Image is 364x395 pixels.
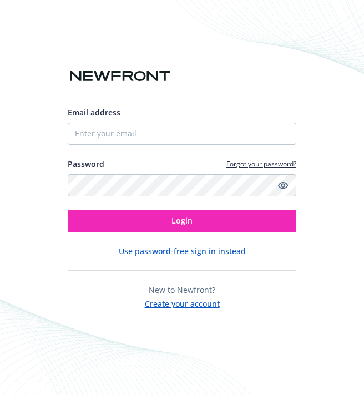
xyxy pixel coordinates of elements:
[68,174,296,196] input: Enter your password
[276,179,290,192] a: Show password
[68,210,296,232] button: Login
[68,123,296,145] input: Enter your email
[149,285,215,295] span: New to Newfront?
[68,158,104,170] label: Password
[68,107,120,118] span: Email address
[226,159,296,169] a: Forgot your password?
[68,67,173,86] img: Newfront logo
[119,245,246,257] button: Use password-free sign in instead
[145,296,220,310] button: Create your account
[171,215,193,226] span: Login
